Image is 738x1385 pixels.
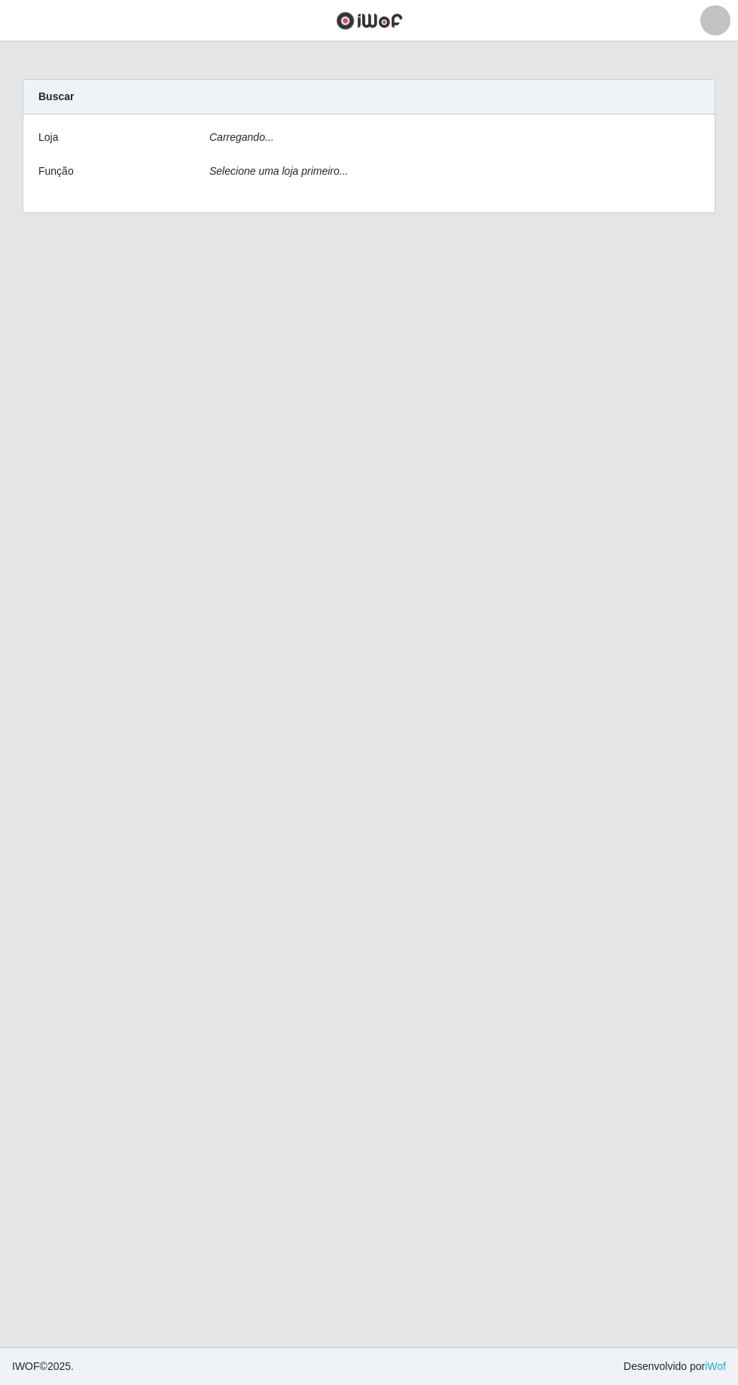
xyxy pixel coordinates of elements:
[38,163,74,179] label: Função
[336,11,403,30] img: CoreUI Logo
[209,165,348,177] i: Selecione uma loja primeiro...
[624,1359,726,1374] span: Desenvolvido por
[209,131,274,143] i: Carregando...
[12,1360,40,1372] span: IWOF
[38,90,74,102] strong: Buscar
[705,1360,726,1372] a: iWof
[38,130,58,145] label: Loja
[12,1359,74,1374] span: © 2025 .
